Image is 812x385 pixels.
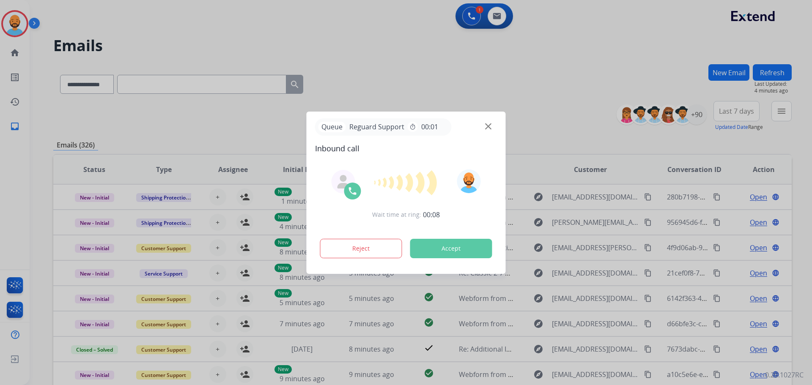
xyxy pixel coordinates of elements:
[348,186,358,196] img: call-icon
[320,239,402,258] button: Reject
[372,210,421,219] span: Wait time at ring:
[337,175,350,188] img: agent-avatar
[346,122,408,132] span: Reguard Support
[409,123,416,130] mat-icon: timer
[315,142,497,154] span: Inbound call
[421,122,438,132] span: 00:01
[410,239,492,258] button: Accept
[485,123,491,129] img: close-button
[423,210,440,220] span: 00:08
[457,169,480,193] img: avatar
[318,122,346,132] p: Queue
[765,370,804,380] p: 0.20.1027RC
